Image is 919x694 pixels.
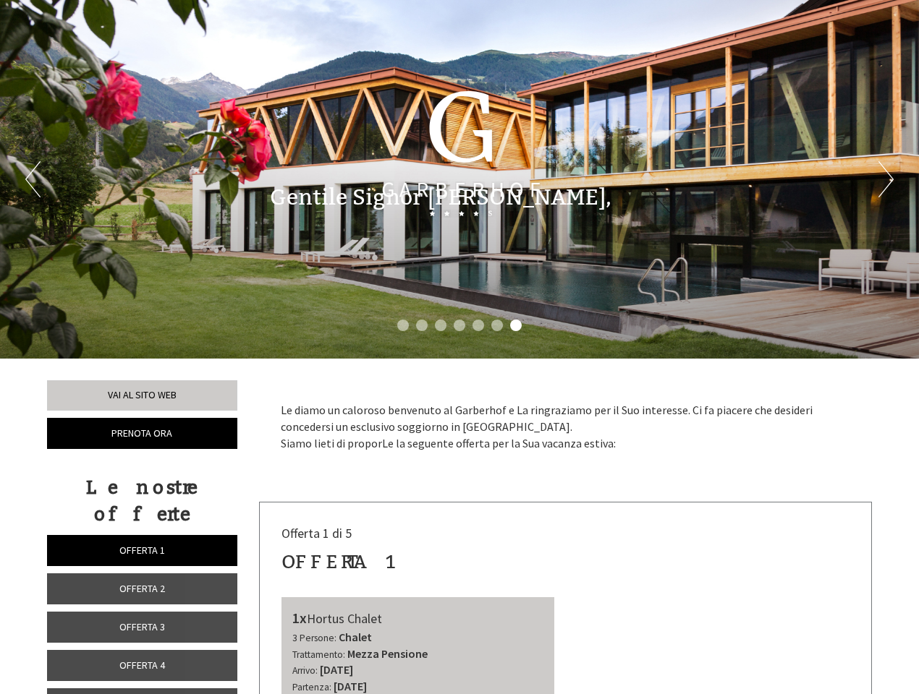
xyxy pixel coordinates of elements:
span: Offerta 1 di 5 [281,525,352,541]
b: Chalet [339,630,372,644]
h1: Gentile Signor [PERSON_NAME], [270,186,611,210]
b: [DATE] [334,679,367,693]
div: Hortus Chalet [292,608,544,629]
small: Trattamento: [292,648,345,661]
p: Le diamo un caloroso benvenuto al Garberhof e La ringraziamo per il Suo interesse. Ci fa piacere ... [281,402,851,452]
a: Vai al sito web [47,380,237,411]
span: Offerta 2 [119,582,165,595]
div: Offerta 1 [281,549,398,575]
a: Prenota ora [47,418,237,449]
b: 1x [292,609,307,627]
small: Partenza: [292,681,331,693]
span: Offerta 4 [119,659,165,672]
span: Offerta 1 [119,544,165,557]
b: Mezza Pensione [347,646,428,661]
div: Le nostre offerte [47,474,237,528]
small: 3 Persone: [292,632,336,644]
span: Offerta 3 [119,620,165,633]
b: [DATE] [320,662,353,677]
small: Arrivo: [292,664,318,677]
